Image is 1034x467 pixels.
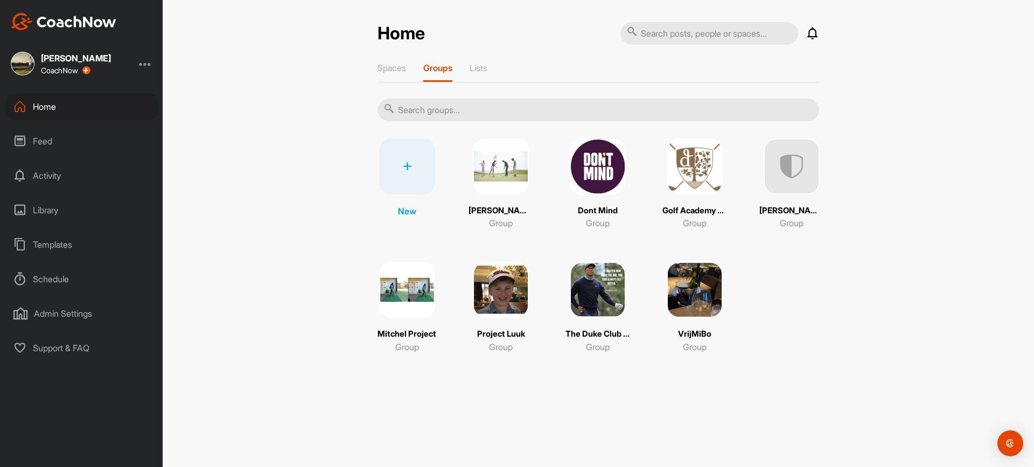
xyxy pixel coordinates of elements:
[6,300,158,327] div: Admin Settings
[662,205,727,217] p: Golf Academy The Duke
[6,231,158,258] div: Templates
[565,328,630,340] p: The Duke Club Selectie Heren 1 en 2
[678,328,711,340] p: VrijMiBo
[683,217,707,229] p: Group
[667,138,723,194] img: square_34bafa3647837eabb6a82fc4335ea0d5.png
[586,217,610,229] p: Group
[473,262,529,318] img: square_b6a50b57d161aa0d19c6e1682dccfeb4.png
[378,62,406,73] p: Spaces
[620,22,798,45] input: Search posts, people or spaces...
[667,262,723,318] img: square_aa32b8cd25ed61ae5db619e5df2b2ff1.png
[11,13,116,30] img: CoachNow
[477,328,525,340] p: Project Luuk
[570,138,626,194] img: square_756a4d900df4d3152d85e5faa2ed7a2e.png
[378,23,425,44] h2: Home
[6,334,158,361] div: Support & FAQ
[683,340,707,353] p: Group
[379,262,435,318] img: square_cc4a42385f6632a60fb4ea1bb978bd59.png
[586,340,610,353] p: Group
[780,217,804,229] p: Group
[6,93,158,120] div: Home
[11,52,34,75] img: square_9a2f47b6fabe5c3e6d7c00687b59be2d.jpg
[6,197,158,224] div: Library
[489,217,513,229] p: Group
[489,340,513,353] p: Group
[378,99,819,121] input: Search groups...
[469,205,533,217] p: [PERSON_NAME]
[764,138,820,194] img: uAAAAAElFTkSuQmCC
[997,430,1023,456] div: Open Intercom Messenger
[378,328,436,340] p: Mitchel Project
[423,62,452,73] p: Groups
[473,138,529,194] img: square_a7409a0da75a6bf434781621f769207e.png
[470,62,487,73] p: Lists
[41,66,90,75] div: CoachNow
[398,205,416,218] p: New
[578,205,618,217] p: Dont Mind
[759,205,824,217] p: [PERSON_NAME] Project
[6,266,158,292] div: Schedule
[395,340,419,353] p: Group
[6,128,158,155] div: Feed
[41,54,111,62] div: [PERSON_NAME]
[6,162,158,189] div: Activity
[570,262,626,318] img: square_8252061464cdcd66d92db2b7bd5969cb.png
